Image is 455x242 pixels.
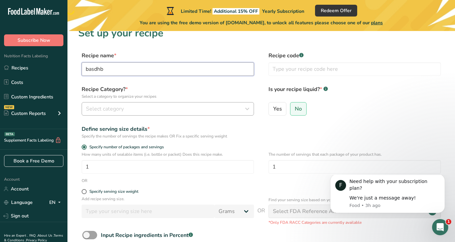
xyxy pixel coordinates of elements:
[87,145,164,150] span: Specify number of packages and servings
[82,133,254,139] div: Specify the number of servings the recipe makes OR Fix a specific serving weight
[4,34,63,46] button: Subscribe Now
[315,5,357,17] button: Redeem Offer
[140,19,383,26] span: You are using the free demo version of [DOMAIN_NAME], to unlock all features please choose one of...
[101,231,193,239] div: Input Recipe ingredients in Percent
[4,155,63,167] a: Book a Free Demo
[78,26,444,41] h1: Set up your recipe
[82,102,254,116] button: Select category
[15,5,26,16] div: Profile image for Food
[82,196,254,202] p: Add recipe serving size.
[262,8,304,14] span: Yearly Subscription
[4,233,28,238] a: Hire an Expert .
[268,62,441,76] input: Type your recipe code here
[432,219,448,235] iframe: Intercom live chat
[82,125,254,133] div: Define serving size details
[82,85,254,99] label: Recipe Category?
[4,105,14,109] div: NEW
[295,105,302,112] span: No
[268,197,376,203] p: Find your serving size based on your recipe RACC Category
[29,3,120,17] div: Need help with your subscription plan?
[371,20,383,26] span: plans
[29,28,120,34] p: Message from Food, sent 3h ago
[273,105,282,112] span: Yes
[4,110,46,117] div: Custom Reports
[320,175,455,217] iframe: Intercom notifications message
[268,85,441,99] label: Is your recipe liquid?
[165,7,304,15] div: Limited Time!
[268,151,441,157] p: The number of servings that each package of your product has.
[446,219,451,224] span: 1
[4,196,33,208] a: Language
[86,105,124,113] span: Select category
[29,3,120,27] div: Message content
[29,20,120,27] div: We're just a message away!
[4,132,15,136] div: BETA
[82,52,254,60] label: Recipe name
[82,62,254,76] input: Type your recipe name here
[268,219,441,225] p: *Only FDA RACC Categories are currently available
[82,151,254,157] p: How many units of sealable items (i.e. bottle or packet) Does this recipe make.
[49,199,63,207] div: EN
[212,8,259,14] span: Additional 15% OFF
[82,93,254,99] p: Select a category to organize your recipes
[273,207,349,215] div: Select FDA Reference Amount
[29,233,37,238] a: FAQ .
[18,37,50,44] span: Subscribe Now
[89,189,138,194] div: Specify serving size weight
[257,207,265,225] span: OR
[82,205,215,218] input: Type your serving size here
[321,7,351,14] span: Redeem Offer
[82,178,87,184] div: OR
[268,52,441,60] label: Recipe code
[37,233,54,238] a: About Us .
